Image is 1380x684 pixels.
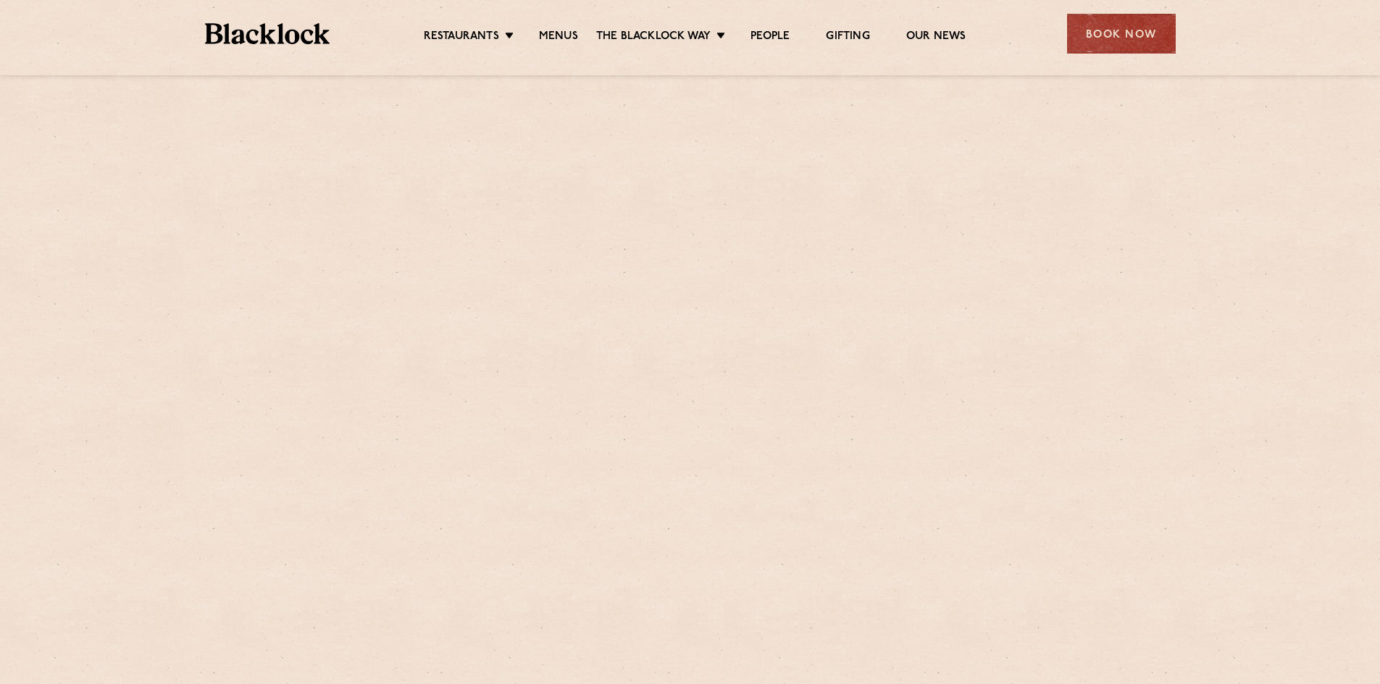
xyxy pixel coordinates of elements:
a: Menus [539,30,578,46]
a: People [750,30,790,46]
a: Restaurants [424,30,499,46]
a: Our News [906,30,966,46]
a: The Blacklock Way [596,30,711,46]
div: Book Now [1067,14,1176,54]
img: BL_Textured_Logo-footer-cropped.svg [205,23,330,44]
a: Gifting [826,30,869,46]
